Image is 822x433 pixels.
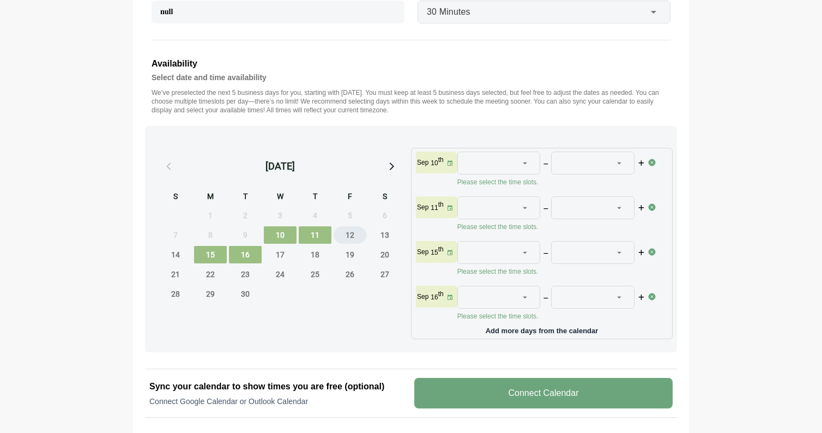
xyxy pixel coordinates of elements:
[194,226,227,244] span: Monday, September 8, 2025
[299,266,331,283] span: Thursday, September 25, 2025
[368,226,401,244] span: Saturday, September 13, 2025
[368,266,401,283] span: Saturday, September 27, 2025
[457,267,648,276] p: Please select the time slots.
[414,378,673,408] v-button: Connect Calendar
[431,249,438,256] strong: 15
[427,5,470,19] span: 30 Minutes
[368,246,401,263] span: Saturday, September 20, 2025
[194,207,227,224] span: Monday, September 1, 2025
[368,190,401,205] div: S
[229,207,262,224] span: Tuesday, September 2, 2025
[159,226,192,244] span: Sunday, September 7, 2025
[457,178,648,187] p: Please select the time slots.
[457,312,648,321] p: Please select the time slots.
[229,246,262,263] span: Tuesday, September 16, 2025
[152,57,670,71] h3: Availability
[457,222,648,231] p: Please select the time slots.
[159,285,192,303] span: Sunday, September 28, 2025
[194,246,227,263] span: Monday, September 15, 2025
[264,226,297,244] span: Wednesday, September 10, 2025
[149,396,408,407] p: Connect Google Calendar or Outlook Calendar
[417,203,428,212] p: Sep
[417,248,428,256] p: Sep
[416,323,668,334] p: Add more days from the calendar
[229,285,262,303] span: Tuesday, September 30, 2025
[299,190,331,205] div: T
[438,290,444,298] sup: th
[438,156,444,164] sup: th
[334,207,366,224] span: Friday, September 5, 2025
[265,159,295,174] div: [DATE]
[334,266,366,283] span: Friday, September 26, 2025
[149,380,408,393] h2: Sync your calendar to show times you are free (optional)
[334,246,366,263] span: Friday, September 19, 2025
[194,266,227,283] span: Monday, September 22, 2025
[368,207,401,224] span: Saturday, September 6, 2025
[299,207,331,224] span: Thursday, September 4, 2025
[264,246,297,263] span: Wednesday, September 17, 2025
[159,246,192,263] span: Sunday, September 14, 2025
[229,190,262,205] div: T
[152,71,670,84] h4: Select date and time availability
[159,266,192,283] span: Sunday, September 21, 2025
[229,266,262,283] span: Tuesday, September 23, 2025
[159,190,192,205] div: S
[334,226,366,244] span: Friday, September 12, 2025
[299,226,331,244] span: Thursday, September 11, 2025
[417,292,428,301] p: Sep
[417,158,428,167] p: Sep
[431,204,438,212] strong: 11
[264,207,297,224] span: Wednesday, September 3, 2025
[438,245,444,253] sup: th
[264,266,297,283] span: Wednesday, September 24, 2025
[431,293,438,301] strong: 16
[264,190,297,205] div: W
[229,226,262,244] span: Tuesday, September 9, 2025
[431,159,438,167] strong: 10
[299,246,331,263] span: Thursday, September 18, 2025
[194,285,227,303] span: Monday, September 29, 2025
[152,88,670,115] p: We’ve preselected the next 5 business days for you, starting with [DATE]. You must keep at least ...
[438,201,444,208] sup: th
[194,190,227,205] div: M
[334,190,366,205] div: F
